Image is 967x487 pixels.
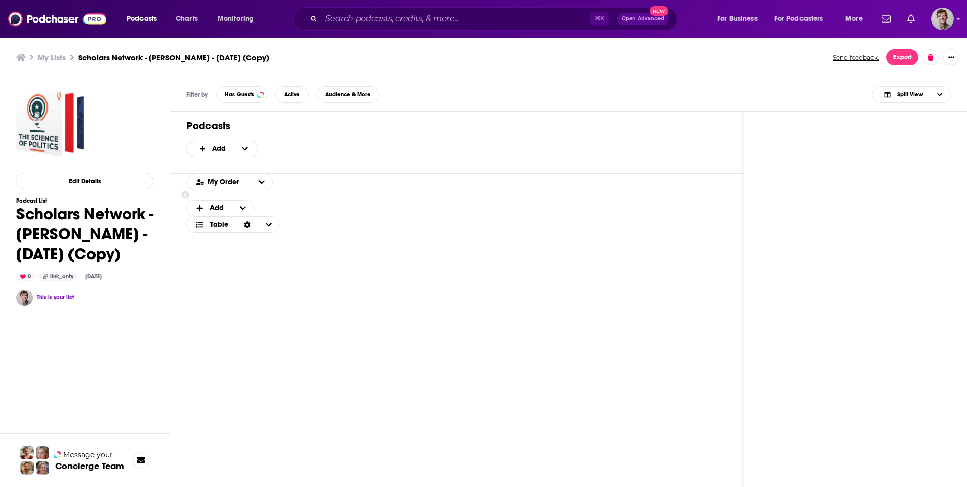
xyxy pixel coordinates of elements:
button: Choose View [872,86,951,103]
a: My Lists [38,53,66,62]
button: Has Guests [216,86,267,103]
img: Sydney Profile [20,446,34,459]
span: Monitoring [218,12,254,26]
img: User Profile [931,8,954,30]
span: Open Advanced [622,16,664,21]
a: Show additional information [181,190,190,200]
h1: Scholars Network - [PERSON_NAME] - [DATE] (Copy) [16,204,153,264]
span: Charts [176,12,198,26]
img: Barbara Profile [36,461,49,475]
h3: Podcast List [16,197,153,204]
img: Jon Profile [20,461,34,475]
button: Choose View [186,216,280,233]
span: Logged in as DominikSSN [931,8,954,30]
span: Podcasts [127,12,157,26]
button: open menu [710,11,770,27]
div: link_only [39,272,77,281]
button: Send feedback. [830,53,882,62]
button: + Add [186,200,254,216]
img: Podchaser - Follow, Share and Rate Podcasts [8,9,106,29]
div: 0 [16,272,35,281]
button: Show profile menu [931,8,954,30]
input: Search podcasts, credits, & more... [321,11,590,27]
h2: + Add [186,141,711,157]
span: Add [210,205,224,212]
button: open menu [838,11,876,27]
a: This is your list [37,294,74,301]
span: Has Guests [225,92,254,97]
div: Search podcasts, credits, & more... [303,7,687,31]
button: + Add [186,141,258,157]
span: Add [212,145,226,152]
button: open menu [251,174,272,190]
div: [DATE] [81,273,106,281]
button: Edit Details [16,173,153,189]
h1: Podcasts [186,120,727,132]
button: Export [886,49,918,65]
span: My Order [208,179,243,186]
button: Active [275,86,309,103]
button: open menu [120,11,170,27]
button: Open AdvancedNew [617,13,669,25]
a: Show notifications dropdown [878,10,895,28]
h2: Choose List sort [186,174,727,190]
a: Charts [169,11,204,27]
a: Scholars Network - Michael Latner - Aug 28, 2025 (Copy) [16,89,84,157]
a: Show notifications dropdown [903,10,919,28]
span: Active [284,92,300,97]
h3: Filter by [186,91,208,98]
span: For Business [717,12,758,26]
span: ⌘ K [590,12,609,26]
span: Audience & More [325,92,371,97]
span: More [845,12,863,26]
span: Split View [897,92,923,97]
div: Sort Direction [237,217,258,232]
h3: Scholars Network - [PERSON_NAME] - [DATE] (Copy) [78,53,269,62]
h3: Concierge Team [55,461,124,471]
button: open menu [210,11,267,27]
span: New [650,6,668,16]
button: open menu [187,179,251,186]
button: Audience & More [317,86,380,103]
img: Dominik [16,290,33,306]
img: Jules Profile [36,446,49,459]
span: Table [210,221,228,228]
button: Show More Button [943,49,959,65]
span: For Podcasters [774,12,823,26]
span: Message your [63,450,113,460]
button: open menu [768,11,838,27]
